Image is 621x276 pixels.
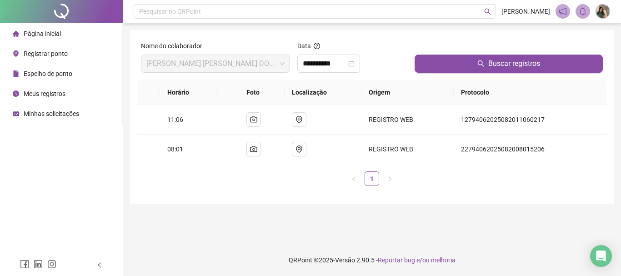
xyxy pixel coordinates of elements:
[335,256,355,264] span: Versão
[415,55,603,73] button: Buscar registros
[141,41,208,51] label: Nome do colaborador
[559,7,567,15] span: notification
[13,90,19,97] span: clock-circle
[378,256,456,264] span: Reportar bug e/ou melhoria
[239,80,285,105] th: Foto
[365,171,379,186] li: 1
[365,172,379,186] a: 1
[24,90,65,97] span: Meus registros
[383,171,397,186] button: right
[477,60,485,67] span: search
[160,80,217,105] th: Horário
[24,70,72,77] span: Espelho de ponto
[285,80,362,105] th: Localização
[454,105,606,135] td: 12794062025082011060217
[34,260,43,269] span: linkedin
[501,6,550,16] span: [PERSON_NAME]
[13,110,19,117] span: schedule
[596,5,610,18] img: 90509
[167,116,183,123] span: 11:06
[361,80,453,105] th: Origem
[590,245,612,267] div: Open Intercom Messenger
[24,50,68,57] span: Registrar ponto
[24,110,79,117] span: Minhas solicitações
[146,55,285,72] span: LUIS ALESSANDRO MORAIS DOS SANTOS
[295,146,303,153] span: environment
[13,30,19,37] span: home
[295,116,303,123] span: environment
[579,7,587,15] span: bell
[123,244,621,276] footer: QRPoint © 2025 - 2.90.5 -
[387,176,393,182] span: right
[361,135,453,164] td: REGISTRO WEB
[314,43,320,49] span: question-circle
[13,50,19,57] span: environment
[167,146,183,153] span: 08:01
[47,260,56,269] span: instagram
[96,262,103,268] span: left
[20,260,29,269] span: facebook
[351,176,356,182] span: left
[454,135,606,164] td: 22794062025082008015206
[484,8,491,15] span: search
[24,30,61,37] span: Página inicial
[346,171,361,186] li: Página anterior
[488,58,540,69] span: Buscar registros
[361,105,453,135] td: REGISTRO WEB
[250,146,257,153] span: camera
[250,116,257,123] span: camera
[383,171,397,186] li: Próxima página
[346,171,361,186] button: left
[13,70,19,77] span: file
[454,80,606,105] th: Protocolo
[297,42,311,50] span: Data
